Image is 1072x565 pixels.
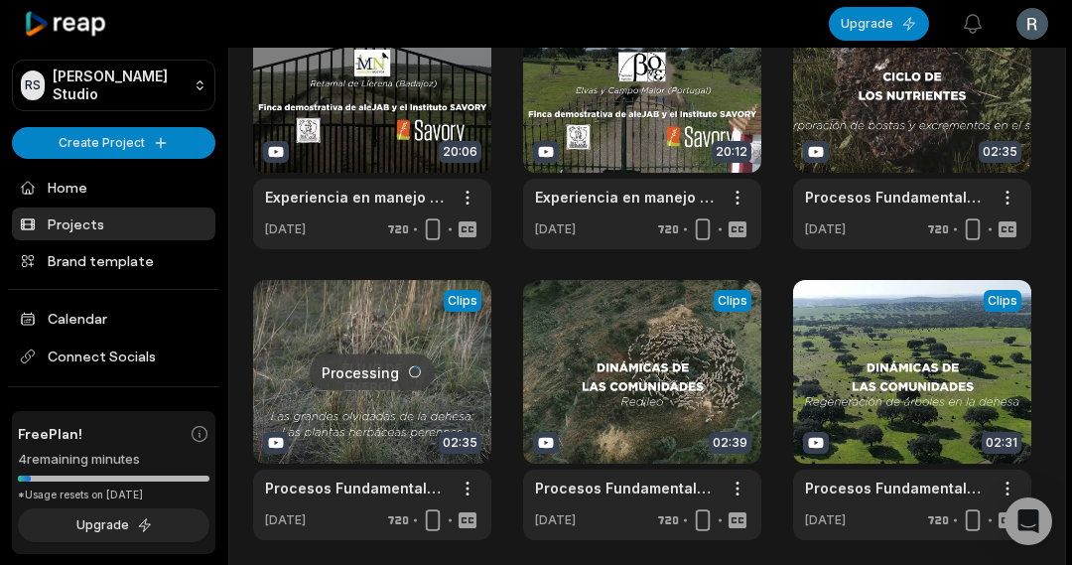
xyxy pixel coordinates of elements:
span: Connect Socials [12,339,215,374]
a: Projects [12,208,215,240]
a: Procesos Fundamentales en la Dehesa: Flujo de Energía. Plantas herbáceas perennes, por [PERSON_NAME] [265,478,448,498]
a: Procesos Fundamentales en la [DEMOGRAPHIC_DATA]: Dinámica de Comunidades. Regenerado de la [PERSO... [805,478,988,498]
div: *Usage resets on [DATE] [18,488,209,502]
a: Experiencia en manejo holístico en la Finca Defesinhas ([GEOGRAPHIC_DATA]-[GEOGRAPHIC_DATA]) [535,187,718,208]
a: Experiencia en manejo holístico en la Finca Mundos Nuevos ([GEOGRAPHIC_DATA]) [265,187,448,208]
p: [PERSON_NAME] Studio [53,68,186,103]
button: Upgrade [829,7,929,41]
a: Calendar [12,302,215,335]
button: Upgrade [18,508,209,542]
span: Free Plan! [18,423,82,444]
button: Create Project [12,127,215,159]
a: Procesos Fundamentales en la [DEMOGRAPHIC_DATA]: Dinámicas de las comunidades. [PERSON_NAME], por... [535,478,718,498]
a: Procesos Fundamentales en la Dehesa : Ciclo de Nutrientes, por [PERSON_NAME] [805,187,988,208]
div: RS [21,71,45,100]
div: 4 remaining minutes [18,450,209,470]
div: Open Intercom Messenger [1005,497,1052,545]
a: Home [12,171,215,204]
a: Brand template [12,244,215,277]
